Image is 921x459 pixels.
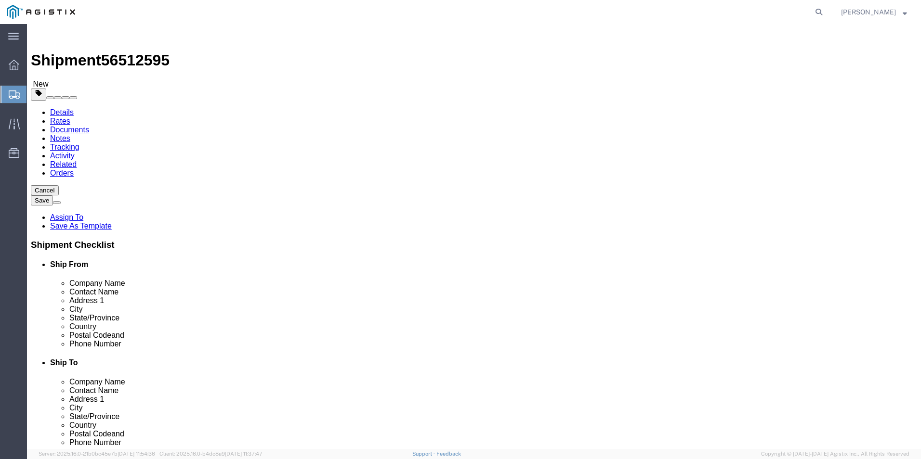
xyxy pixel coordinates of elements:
[841,6,908,18] button: [PERSON_NAME]
[39,451,155,457] span: Server: 2025.16.0-21b0bc45e7b
[761,450,909,458] span: Copyright © [DATE]-[DATE] Agistix Inc., All Rights Reserved
[841,7,896,17] span: RICHARD LEE
[118,451,155,457] span: [DATE] 11:54:36
[225,451,263,457] span: [DATE] 11:37:47
[436,451,461,457] a: Feedback
[412,451,436,457] a: Support
[7,5,75,19] img: logo
[27,24,921,449] iframe: FS Legacy Container
[159,451,263,457] span: Client: 2025.16.0-b4dc8a9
